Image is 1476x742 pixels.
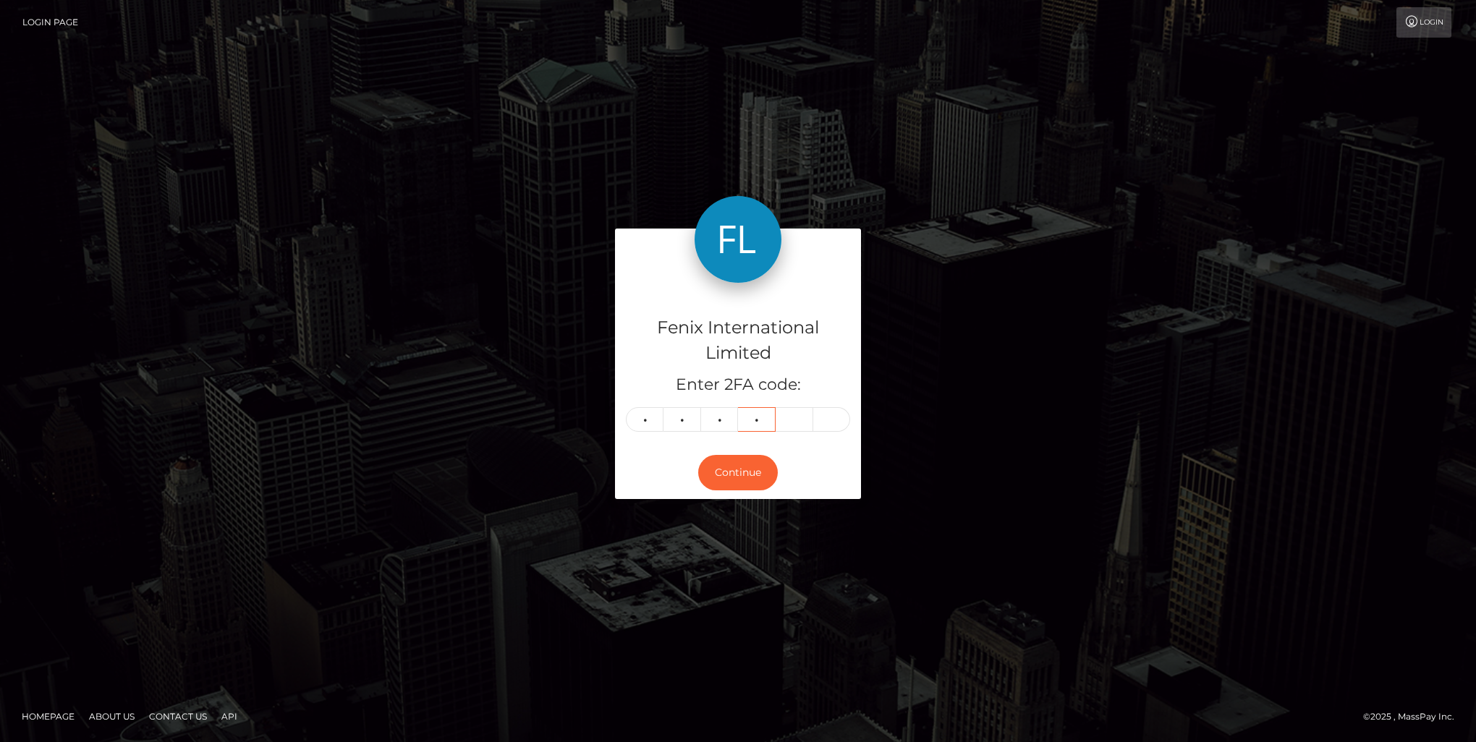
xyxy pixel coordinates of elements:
[626,315,850,366] h4: Fenix International Limited
[698,455,778,490] button: Continue
[22,7,78,38] a: Login Page
[16,705,80,728] a: Homepage
[695,196,781,283] img: Fenix International Limited
[1363,709,1465,725] div: © 2025 , MassPay Inc.
[83,705,140,728] a: About Us
[216,705,243,728] a: API
[1396,7,1451,38] a: Login
[626,374,850,396] h5: Enter 2FA code:
[143,705,213,728] a: Contact Us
